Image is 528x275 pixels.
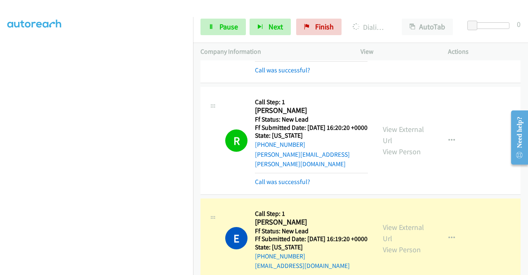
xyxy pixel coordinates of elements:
h2: [PERSON_NAME] [255,218,365,227]
p: Dialing [PERSON_NAME] [353,22,387,33]
h5: Ff Status: New Lead [255,115,368,124]
h5: Call Step: 1 [255,210,368,218]
h1: R [225,129,247,152]
div: Delay between calls (in seconds) [471,22,509,29]
h5: State: [US_STATE] [255,243,368,251]
a: [PHONE_NUMBER] [255,141,305,148]
a: Call was successful? [255,178,310,186]
a: Finish [296,19,342,35]
a: Call was successful? [255,66,310,74]
a: View Person [383,147,421,156]
h5: Call Step: 1 [255,98,368,106]
a: View Person [383,245,421,254]
h5: Ff Submitted Date: [DATE] 16:19:20 +0000 [255,235,368,243]
a: [PERSON_NAME][EMAIL_ADDRESS][PERSON_NAME][DOMAIN_NAME] [255,151,350,168]
iframe: Resource Center [504,105,528,170]
h1: E [225,227,247,249]
a: View External Url [383,222,424,243]
a: [EMAIL_ADDRESS][DOMAIN_NAME] [255,262,350,270]
h5: Ff Status: New Lead [255,227,368,235]
h5: State: [US_STATE] [255,132,368,140]
h2: [PERSON_NAME] [255,106,365,115]
span: Next [269,22,283,31]
h5: Ff Submitted Date: [DATE] 16:20:20 +0000 [255,124,368,132]
span: Pause [219,22,238,31]
a: Pause [200,19,246,35]
p: Company Information [200,47,346,57]
button: Next [250,19,291,35]
div: 0 [517,19,521,30]
button: AutoTab [402,19,453,35]
p: Actions [448,47,521,57]
a: View External Url [383,124,424,145]
a: [PHONE_NUMBER] [255,252,305,260]
p: View [361,47,433,57]
span: Finish [315,22,334,31]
